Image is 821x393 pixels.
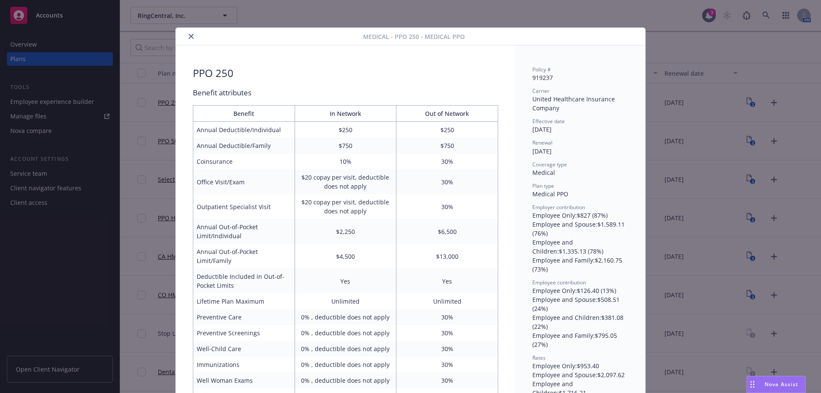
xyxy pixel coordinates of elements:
[532,204,585,211] span: Employer contribution
[193,372,295,388] td: Well Woman Exams
[295,138,396,154] td: $750
[193,122,295,138] td: Annual Deductible/Individual
[532,220,628,238] div: Employee and Spouse : $1,589.11 (76%)
[532,168,628,177] div: Medical
[532,354,546,361] span: Rates
[532,286,628,295] div: Employee Only : $126.40 (13%)
[532,238,628,256] div: Employee and Children : $1,335.13 (78%)
[193,66,233,80] div: PPO 250
[193,325,295,341] td: Preventive Screenings
[532,370,628,379] div: Employee and Spouse : $2,097.62
[532,361,628,370] div: Employee Only : $953.40
[295,194,396,219] td: $20 copay per visit, deductible does not apply
[295,293,396,309] td: Unlimited
[193,154,295,169] td: Coinsurance
[532,189,628,198] div: Medical PPO
[186,31,196,41] button: close
[396,219,498,244] td: $6,500
[396,357,498,372] td: 30%
[532,66,551,73] span: Policy #
[532,256,628,274] div: Employee and Family : $2,160.75 (73%)
[193,194,295,219] td: Outpatient Specialist Visit
[295,169,396,194] td: $20 copay per visit, deductible does not apply
[532,279,586,286] span: Employee contribution
[532,331,628,349] div: Employee and Family : $795.05 (27%)
[295,309,396,325] td: 0% , deductible does not apply
[295,357,396,372] td: 0% , deductible does not apply
[396,194,498,219] td: 30%
[532,87,549,95] span: Carrier
[295,244,396,269] td: $4,500
[193,341,295,357] td: Well-Child Care
[396,122,498,138] td: $250
[396,309,498,325] td: 30%
[295,341,396,357] td: 0% , deductible does not apply
[193,293,295,309] td: Lifetime Plan Maximum
[396,293,498,309] td: Unlimited
[532,313,628,331] div: Employee and Children : $381.08 (22%)
[532,95,628,112] div: United Healthcare Insurance Company
[532,118,565,125] span: Effective date
[765,381,798,388] span: Nova Assist
[295,219,396,244] td: $2,250
[396,269,498,293] td: Yes
[396,169,498,194] td: 30%
[747,376,758,393] div: Drag to move
[193,219,295,244] td: Annual Out-of-Pocket Limit/Individual
[193,357,295,372] td: Immunizations
[532,211,628,220] div: Employee Only : $827 (87%)
[532,139,552,146] span: Renewal
[396,106,498,122] th: Out of Network
[532,295,628,313] div: Employee and Spouse : $508.51 (24%)
[193,169,295,194] td: Office Visit/Exam
[747,376,806,393] button: Nova Assist
[532,182,554,189] span: Plan type
[193,269,295,293] td: Deductible Included in Out-of-Pocket Limits
[295,269,396,293] td: Yes
[532,73,628,82] div: 919237
[193,106,295,122] th: Benefit
[193,138,295,154] td: Annual Deductible/Family
[532,125,628,134] div: [DATE]
[396,325,498,341] td: 30%
[295,325,396,341] td: 0% , deductible does not apply
[295,372,396,388] td: 0% , deductible does not apply
[396,138,498,154] td: $750
[295,154,396,169] td: 10%
[363,32,465,41] span: Medical - PPO 250 - Medical PPO
[193,309,295,325] td: Preventive Care
[396,244,498,269] td: $13,000
[193,244,295,269] td: Annual Out-of-Pocket Limit/Family
[396,372,498,388] td: 30%
[295,122,396,138] td: $250
[532,147,628,156] div: [DATE]
[396,341,498,357] td: 30%
[295,106,396,122] th: In Network
[193,87,498,98] div: Benefit attributes
[396,154,498,169] td: 30%
[532,161,567,168] span: Coverage type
